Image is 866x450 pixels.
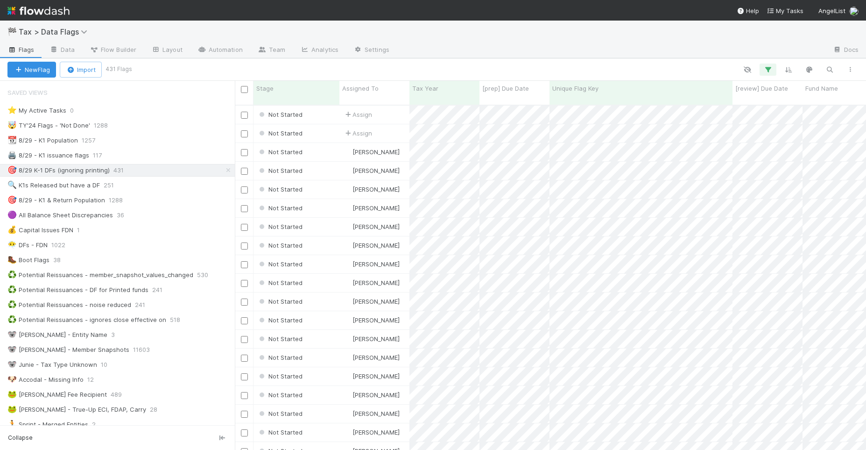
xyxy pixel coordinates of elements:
span: 🟣 [7,211,17,219]
span: Not Started [257,316,303,324]
span: [review] Due Date [735,84,788,93]
span: Not Started [257,260,303,268]
input: Toggle Row Selected [241,317,248,324]
input: Toggle Row Selected [241,429,248,436]
div: Not Started [257,129,303,138]
img: avatar_66854b90-094e-431f-b713-6ac88429a2b8.png [344,223,351,230]
input: Toggle Row Selected [241,130,248,137]
a: Team [250,43,293,58]
span: Assign [343,129,372,138]
span: Not Started [257,167,303,174]
span: 28 [150,404,167,415]
div: TY'24 Flags - 'Not Done' [7,120,90,131]
span: 🐨 [7,360,17,368]
span: 🐸 [7,390,17,398]
div: Junie - Tax Type Unknown [7,359,97,371]
span: [PERSON_NAME] [352,242,400,249]
div: Not Started [257,278,303,287]
span: Not Started [257,129,303,137]
span: ♻️ [7,271,17,279]
span: [prep] Due Date [482,84,529,93]
div: Sprint - Merged Entities [7,419,88,430]
span: ♻️ [7,286,17,293]
span: 🔍 [7,181,17,189]
img: avatar_711f55b7-5a46-40da-996f-bc93b6b86381.png [344,204,351,212]
span: 2 [92,419,105,430]
div: [PERSON_NAME] - Entity Name [7,329,107,341]
span: [PERSON_NAME] [352,316,400,324]
img: avatar_d45d11ee-0024-4901-936f-9df0a9cc3b4e.png [344,167,351,174]
img: avatar_66854b90-094e-431f-b713-6ac88429a2b8.png [344,316,351,324]
span: 1288 [109,194,132,206]
img: logo-inverted-e16ddd16eac7371096b0.svg [7,3,70,19]
span: 241 [135,299,155,311]
img: avatar_45ea4894-10ca-450f-982d-dabe3bd75b0b.png [849,7,859,16]
span: Not Started [257,111,303,118]
div: Not Started [257,315,303,325]
div: Not Started [257,353,303,362]
span: Unique Flag Key [552,84,598,93]
div: Potential Reissuances - DF for Printed funds [7,284,148,296]
span: [PERSON_NAME] [352,260,400,268]
input: Toggle Row Selected [241,411,248,418]
span: ♻️ [7,315,17,323]
span: Not Started [257,354,303,361]
div: Accodal - Missing Info [7,374,84,386]
div: Help [737,6,759,15]
span: Collapse [8,434,33,442]
div: Not Started [257,371,303,381]
span: My Tasks [767,7,803,14]
div: 8/29 - K1 Population [7,135,78,146]
div: Capital Issues FDN [7,224,73,236]
input: Toggle Row Selected [241,336,248,343]
div: Not Started [257,259,303,269]
div: Boot Flags [7,254,49,266]
img: avatar_e41e7ae5-e7d9-4d8d-9f56-31b0d7a2f4fd.png [344,391,351,399]
span: Not Started [257,223,303,230]
a: My Tasks [767,6,803,15]
span: [PERSON_NAME] [352,391,400,399]
span: [PERSON_NAME] [352,298,400,305]
span: 12 [87,374,103,386]
div: Potential Reissuances - noise reduced [7,299,131,311]
div: [PERSON_NAME] [343,278,400,287]
span: 📆 [7,136,17,144]
input: Toggle Row Selected [241,261,248,268]
div: [PERSON_NAME] Fee Recipient [7,389,107,400]
button: NewFlag [7,62,56,78]
div: [PERSON_NAME] [343,409,400,418]
img: avatar_711f55b7-5a46-40da-996f-bc93b6b86381.png [344,354,351,361]
div: Not Started [257,147,303,157]
span: Not Started [257,279,303,286]
input: Toggle Row Selected [241,149,248,156]
button: Import [60,62,102,78]
span: Not Started [257,391,303,399]
div: Potential Reissuances - member_snapshot_values_changed [7,269,193,281]
div: Assign [343,110,372,119]
span: [PERSON_NAME] [352,410,400,417]
div: [PERSON_NAME] [343,203,400,213]
div: [PERSON_NAME] [343,390,400,400]
div: Potential Reissuances - ignores close effective on [7,314,166,326]
span: 530 [197,269,218,281]
span: [PERSON_NAME] [352,372,400,380]
div: [PERSON_NAME] [343,297,400,306]
span: 0 [70,105,83,116]
span: 1288 [94,120,117,131]
span: 3 [111,329,124,341]
div: My Active Tasks [7,105,66,116]
img: avatar_711f55b7-5a46-40da-996f-bc93b6b86381.png [344,260,351,268]
div: [PERSON_NAME] [343,334,400,343]
img: avatar_711f55b7-5a46-40da-996f-bc93b6b86381.png [344,298,351,305]
span: Flags [7,45,35,54]
span: Not Started [257,298,303,305]
img: avatar_66854b90-094e-431f-b713-6ac88429a2b8.png [344,335,351,343]
a: Layout [144,43,190,58]
img: avatar_e41e7ae5-e7d9-4d8d-9f56-31b0d7a2f4fd.png [344,410,351,417]
a: Data [42,43,82,58]
div: K1s Released but have a DF [7,179,100,191]
span: Not Started [257,148,303,156]
a: Docs [825,43,866,58]
div: Not Started [257,297,303,306]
